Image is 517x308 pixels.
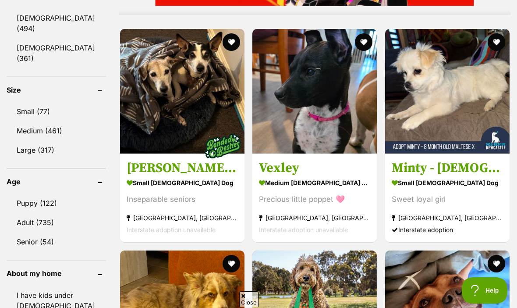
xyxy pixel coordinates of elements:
[7,233,106,251] a: Senior (54)
[462,277,508,304] iframe: Help Scout Beacon - Open
[385,153,510,242] a: Minty - [DEMOGRAPHIC_DATA] Maltese X small [DEMOGRAPHIC_DATA] Dog Sweet loyal girl [GEOGRAPHIC_DA...
[392,193,503,205] div: Sweet loyal girl
[127,226,216,233] span: Interstate adoption unavailable
[259,176,370,189] strong: medium [DEMOGRAPHIC_DATA] Dog
[7,122,106,140] a: Medium (461)
[259,193,370,205] div: Precious little poppet 🩷
[385,29,510,154] img: Minty - 8 Month Old Maltese X - Maltese x Shih Tzu x Pomeranian Dog
[488,255,505,272] button: favourite
[392,160,503,176] h3: Minty - [DEMOGRAPHIC_DATA] Maltese X
[310,0,318,7] img: iconc.png
[239,291,258,307] span: Close
[127,160,238,176] h3: [PERSON_NAME] and [PERSON_NAME]
[222,33,240,51] button: favourite
[61,1,70,8] a: Privacy Notification
[259,226,348,233] span: Interstate adoption unavailable
[488,33,505,51] button: favourite
[392,224,503,236] div: Interstate adoption
[259,212,370,224] strong: [GEOGRAPHIC_DATA], [GEOGRAPHIC_DATA]
[62,1,69,8] img: consumer-privacy-logo.png
[7,178,106,186] header: Age
[7,39,106,68] a: [DEMOGRAPHIC_DATA] (361)
[7,9,106,38] a: [DEMOGRAPHIC_DATA] (494)
[127,212,238,224] strong: [GEOGRAPHIC_DATA], [GEOGRAPHIC_DATA]
[392,212,503,224] strong: [GEOGRAPHIC_DATA], [GEOGRAPHIC_DATA]
[127,176,238,189] strong: small [DEMOGRAPHIC_DATA] Dog
[7,194,106,212] a: Puppy (122)
[7,213,106,232] a: Adult (735)
[392,176,503,189] strong: small [DEMOGRAPHIC_DATA] Dog
[127,193,238,205] div: Inseparable seniors
[120,153,244,242] a: [PERSON_NAME] and [PERSON_NAME] small [DEMOGRAPHIC_DATA] Dog Inseparable seniors [GEOGRAPHIC_DATA...
[7,86,106,94] header: Size
[120,29,244,154] img: Ruby and Vincent Silvanus - Fox Terrier (Miniature) Dog
[7,269,106,277] header: About my home
[252,29,377,154] img: Vexley - Australian Cattle Dog x Staffordshire Bull Terrier Dog
[7,102,106,121] a: Small (77)
[200,124,244,168] img: bonded besties
[61,0,69,7] img: iconc.png
[355,33,372,51] button: favourite
[259,160,370,176] h3: Vexley
[252,153,377,242] a: Vexley medium [DEMOGRAPHIC_DATA] Dog Precious little poppet 🩷 [GEOGRAPHIC_DATA], [GEOGRAPHIC_DATA...
[1,1,8,8] img: consumer-privacy-logo.png
[7,141,106,159] a: Large (317)
[222,255,240,272] button: favourite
